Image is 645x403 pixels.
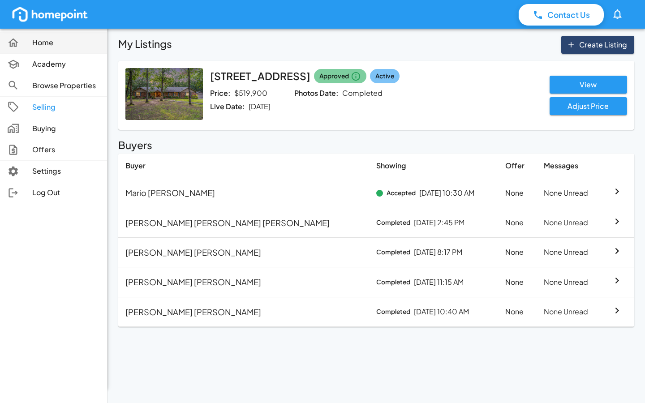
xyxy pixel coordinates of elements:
[498,178,537,208] td: None
[498,267,537,297] td: None
[125,306,261,318] p: [PERSON_NAME] [PERSON_NAME]
[537,238,604,267] td: None Unread
[118,137,634,154] h6: Buyers
[550,76,627,94] button: View
[319,71,349,81] span: Approved
[537,297,604,326] td: None Unread
[376,218,410,228] span: Completed
[342,88,383,99] p: Completed
[376,277,410,287] span: Completed
[387,188,416,198] span: Accepted
[561,36,634,54] button: Create Listing
[414,307,469,317] p: [DATE] 10:40 AM
[32,59,100,69] p: Academy
[537,208,604,237] td: None Unread
[414,247,462,257] p: [DATE] 8:17 PM
[498,297,537,326] td: None
[32,81,100,91] p: Browse Properties
[32,166,100,176] p: Settings
[544,161,597,171] p: Messages
[376,307,410,317] span: Completed
[125,276,261,288] p: [PERSON_NAME] [PERSON_NAME]
[537,178,604,208] td: None Unread
[32,145,100,155] p: Offers
[414,277,464,287] p: [DATE] 11:15 AM
[498,238,537,267] td: None
[210,88,231,99] p: Price:
[498,208,537,237] td: None
[125,187,215,199] p: Mario [PERSON_NAME]
[414,218,464,228] p: [DATE] 2:45 PM
[125,68,203,120] img: Listing
[537,267,604,297] td: None Unread
[249,102,271,112] p: [DATE]
[550,97,627,115] button: Adjust Price
[210,102,245,112] p: Live Date:
[505,161,529,171] p: Offer
[210,68,310,85] h6: [STREET_ADDRESS]
[376,247,410,257] span: Completed
[125,217,330,229] p: [PERSON_NAME] [PERSON_NAME] [PERSON_NAME]
[234,88,267,99] p: $519,900
[32,38,100,48] p: Home
[125,161,362,171] p: Buyer
[32,102,100,112] p: Selling
[32,188,100,198] p: Log Out
[125,246,261,258] p: [PERSON_NAME] [PERSON_NAME]
[32,124,100,134] p: Buying
[11,5,89,23] img: homepoint_logo_white.png
[294,88,339,99] p: Photos Date:
[118,36,172,54] h6: My Listings
[376,161,491,171] p: Showing
[547,9,590,21] p: Contact Us
[375,71,394,81] span: Active
[419,188,474,198] p: [DATE] 10:30 AM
